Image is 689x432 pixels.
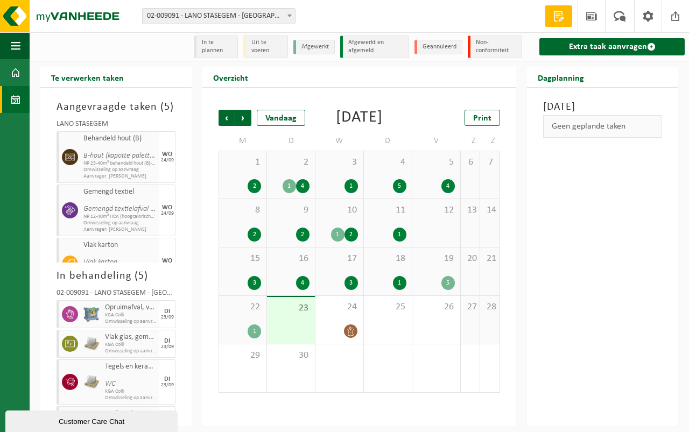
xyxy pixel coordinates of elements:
[235,110,251,126] span: Volgende
[164,338,170,344] div: DI
[105,363,157,371] span: Tegels en keramische producten
[105,395,157,401] span: Omwisseling op aanvraag (excl. voorrijkost)
[83,134,157,143] span: Behandeld hout (B)
[369,157,406,168] span: 4
[164,376,170,383] div: DI
[40,67,135,88] h2: Te verwerken taken
[468,36,522,58] li: Non-conformiteit
[369,301,406,313] span: 25
[272,204,310,216] span: 9
[321,301,358,313] span: 24
[105,333,157,342] span: Vlak glas, gemengd
[543,99,662,115] h3: [DATE]
[105,380,115,388] i: WC
[272,157,310,168] span: 2
[527,67,595,88] h2: Dagplanning
[465,110,500,126] a: Print
[257,110,305,126] div: Vandaag
[161,211,174,216] div: 24/09
[83,167,157,173] span: Omwisseling op aanvraag
[83,306,100,322] img: PB-AP-0800-MET-02-01
[321,253,358,265] span: 17
[161,344,174,350] div: 23/09
[466,204,475,216] span: 13
[105,342,157,348] span: KGA Colli
[321,204,358,216] span: 10
[418,204,455,216] span: 12
[105,318,157,325] span: Omwisseling op aanvraag (excl. voorrijkost)
[162,151,172,158] div: WO
[486,157,494,168] span: 7
[219,110,235,126] span: Vorige
[83,188,157,196] span: Gemengd textiel
[418,301,455,313] span: 26
[83,220,157,226] span: Omwisseling op aanvraag
[466,301,475,313] span: 27
[344,228,358,242] div: 2
[414,40,462,54] li: Geannuleerd
[248,276,261,290] div: 3
[57,268,175,284] h3: In behandeling ( )
[219,131,267,151] td: M
[83,241,157,250] span: Vlak karton
[321,157,358,168] span: 3
[83,205,167,213] i: Gemengd textielafval (HCA)
[57,121,175,131] div: LANO STASEGEM
[5,408,180,432] iframe: chat widget
[83,214,157,220] span: NR 12-40m³ HCA (hoogcalorische restfractie)-binnen-poort 203
[364,131,412,151] td: D
[83,160,157,167] span: NR 23-40m³ behandeld hout (B)-poort 501
[283,179,296,193] div: 1
[418,253,455,265] span: 19
[543,115,662,138] div: Geen geplande taken
[83,374,100,390] img: LP-PA-00000-WDN-11
[105,303,157,312] span: Opruimafval, verontreinigd met olie
[393,179,406,193] div: 5
[539,38,685,55] a: Extra taak aanvragen
[412,131,461,151] td: V
[161,315,174,320] div: 23/09
[248,228,261,242] div: 2
[486,301,494,313] span: 28
[105,348,157,355] span: Omwisseling op aanvraag (excl. voorrijkost)
[83,258,117,266] i: Vlak karton
[142,8,296,24] span: 02-009091 - LANO STASEGEM - HARELBEKE
[248,179,261,193] div: 2
[267,131,315,151] td: D
[272,350,310,362] span: 30
[83,226,157,233] span: Aanvrager: [PERSON_NAME]
[83,173,157,180] span: Aanvrager: [PERSON_NAME]
[162,204,172,211] div: WO
[272,253,310,265] span: 16
[164,308,170,315] div: DI
[194,36,238,58] li: In te plannen
[161,383,174,388] div: 23/09
[441,179,455,193] div: 4
[143,9,295,24] span: 02-009091 - LANO STASEGEM - HARELBEKE
[161,158,174,163] div: 24/09
[83,336,100,352] img: LP-PA-00000-WDN-11
[473,114,491,123] span: Print
[315,131,364,151] td: W
[224,157,261,168] span: 1
[224,204,261,216] span: 8
[164,102,170,112] span: 5
[296,228,310,242] div: 2
[344,179,358,193] div: 1
[105,388,157,395] span: KGA Colli
[344,276,358,290] div: 3
[293,40,335,54] li: Afgewerkt
[105,312,157,318] span: KGA Colli
[331,228,344,242] div: 1
[224,350,261,362] span: 29
[272,302,310,314] span: 23
[202,67,259,88] h2: Overzicht
[466,157,475,168] span: 6
[57,289,175,300] div: 02-009091 - LANO STASEGEM - [GEOGRAPHIC_DATA]
[486,253,494,265] span: 21
[162,258,172,264] div: WO
[393,228,406,242] div: 1
[138,271,144,281] span: 5
[480,131,500,151] td: Z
